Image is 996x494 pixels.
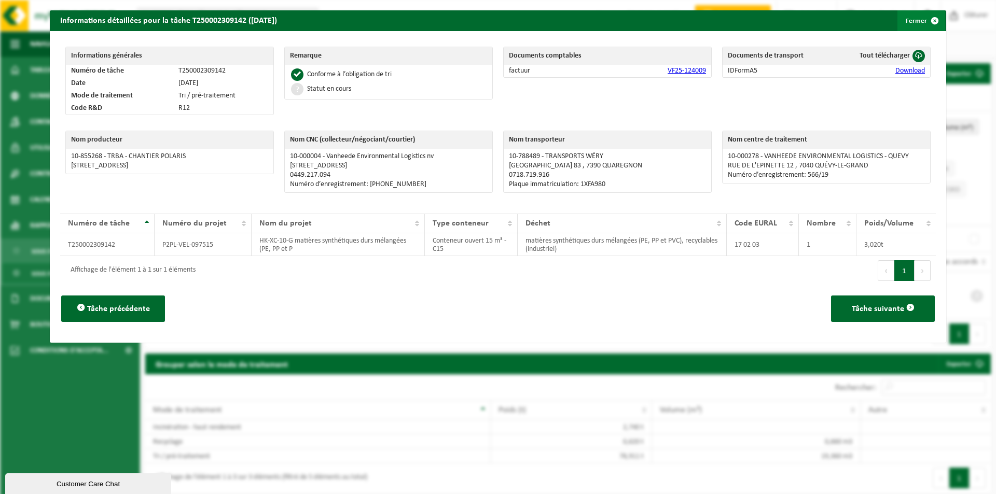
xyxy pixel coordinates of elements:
span: Déchet [525,219,550,228]
td: 1 [799,233,856,256]
th: Informations générales [66,47,273,65]
div: Conforme à l’obligation de tri [307,71,392,78]
button: Tâche précédente [61,295,165,322]
iframe: chat widget [5,471,173,494]
td: T250002309142 [60,233,155,256]
p: Numéro d’enregistrement: 566/19 [728,171,925,179]
th: Remarque [285,47,492,65]
span: Tâche suivante [852,305,904,313]
th: Documents de transport [723,47,833,65]
td: Mode de traitement [66,90,173,102]
span: Tâche précédente [87,305,150,313]
td: P2PL-VEL-097515 [155,233,252,256]
td: 3,020t [856,233,936,256]
button: Previous [878,260,894,281]
span: Poids/Volume [864,219,914,228]
span: Type conteneur [433,219,489,228]
p: 10-788489 - TRANSPORTS WÉRY [509,152,706,161]
td: factuur [504,65,585,77]
div: Statut en cours [307,86,351,93]
span: Nombre [807,219,836,228]
td: IDFormA5 [723,65,833,77]
td: 17 02 03 [727,233,799,256]
td: Date [66,77,173,90]
span: Numéro de tâche [68,219,130,228]
a: VF25-124009 [668,67,706,75]
th: Documents comptables [504,47,711,65]
td: matières synthétiques durs mélangées (PE, PP et PVC), recyclables (industriel) [518,233,727,256]
th: Nom transporteur [504,131,711,149]
h2: Informations détaillées pour la tâche T250002309142 ([DATE]) [50,10,287,30]
p: 0449.217.094 [290,171,487,179]
th: Nom producteur [66,131,273,149]
p: Numéro d’enregistrement: [PHONE_NUMBER] [290,180,487,189]
p: [STREET_ADDRESS] [290,162,487,170]
th: Nom centre de traitement [723,131,930,149]
p: 10-000278 - VANHEEDE ENVIRONMENTAL LOGISTICS - QUEVY [728,152,925,161]
td: Numéro de tâche [66,65,173,77]
span: Numéro du projet [162,219,227,228]
span: Nom du projet [259,219,312,228]
p: [STREET_ADDRESS] [71,162,268,170]
button: Fermer [897,10,945,31]
span: Tout télécharger [860,52,910,60]
p: [GEOGRAPHIC_DATA] 83 , 7390 QUAREGNON [509,162,706,170]
th: Nom CNC (collecteur/négociant/courtier) [285,131,492,149]
div: Affichage de l'élément 1 à 1 sur 1 éléments [65,261,196,280]
td: [DATE] [173,77,273,90]
td: Conteneur ouvert 15 m³ - C15 [425,233,517,256]
td: Tri / pré-traitement [173,90,273,102]
span: Code EURAL [735,219,777,228]
td: T250002309142 [173,65,273,77]
p: Plaque immatriculation: 1XFA980 [509,180,706,189]
button: Next [915,260,931,281]
p: 0718.719.916 [509,171,706,179]
td: HK-XC-10-G matières synthétiques durs mélangées (PE, PP et P [252,233,425,256]
p: RUE DE L'EPINETTE 12 , 7040 QUÉVY-LE-GRAND [728,162,925,170]
p: 10-855268 - TRBA - CHANTIER POLARIS [71,152,268,161]
button: Tâche suivante [831,295,935,322]
td: Code R&D [66,102,173,115]
a: Download [895,67,925,75]
button: 1 [894,260,915,281]
p: 10-000004 - Vanheede Environmental Logistics nv [290,152,487,161]
td: R12 [173,102,273,115]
